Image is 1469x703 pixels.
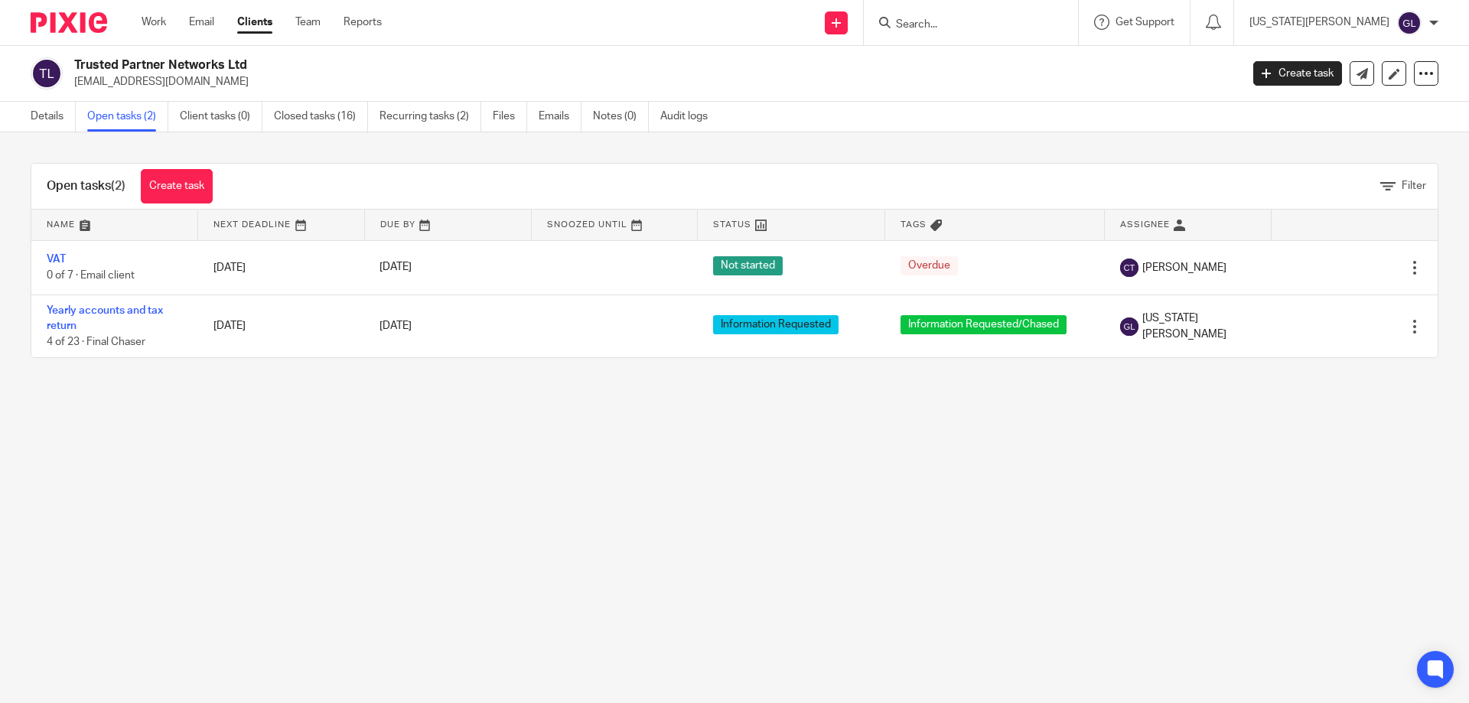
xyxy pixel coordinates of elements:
a: Audit logs [660,102,719,132]
span: (2) [111,180,125,192]
a: Recurring tasks (2) [379,102,481,132]
a: Work [142,15,166,30]
span: Information Requested/Chased [901,315,1067,334]
td: [DATE] [198,295,365,357]
span: [DATE] [379,321,412,331]
a: Open tasks (2) [87,102,168,132]
a: Yearly accounts and tax return [47,305,163,331]
p: [EMAIL_ADDRESS][DOMAIN_NAME] [74,74,1230,90]
a: Create task [141,169,213,203]
span: Overdue [901,256,958,275]
img: svg%3E [31,57,63,90]
img: svg%3E [1397,11,1422,35]
span: 0 of 7 · Email client [47,270,135,281]
span: Snoozed Until [547,220,627,229]
p: [US_STATE][PERSON_NAME] [1249,15,1389,30]
a: Email [189,15,214,30]
a: Client tasks (0) [180,102,262,132]
span: Information Requested [713,315,839,334]
a: Create task [1253,61,1342,86]
h1: Open tasks [47,178,125,194]
span: Tags [901,220,927,229]
span: Filter [1402,181,1426,191]
a: Files [493,102,527,132]
span: Not started [713,256,783,275]
span: Get Support [1116,17,1174,28]
a: Closed tasks (16) [274,102,368,132]
td: [DATE] [198,240,365,295]
span: [PERSON_NAME] [1142,260,1226,275]
span: 4 of 23 · Final Chaser [47,337,145,347]
a: Team [295,15,321,30]
input: Search [894,18,1032,32]
span: [DATE] [379,262,412,273]
img: Pixie [31,12,107,33]
a: Clients [237,15,272,30]
h2: Trusted Partner Networks Ltd [74,57,999,73]
img: svg%3E [1120,317,1138,336]
a: Notes (0) [593,102,649,132]
a: Reports [344,15,382,30]
span: [US_STATE][PERSON_NAME] [1142,311,1256,342]
img: svg%3E [1120,259,1138,277]
a: Emails [539,102,581,132]
span: Status [713,220,751,229]
a: Details [31,102,76,132]
a: VAT [47,254,66,265]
